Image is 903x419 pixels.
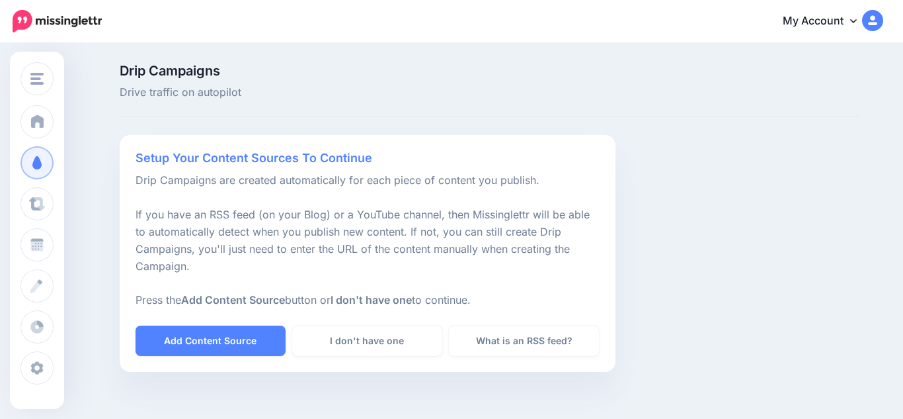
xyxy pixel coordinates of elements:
[449,326,599,356] a: What is an RSS feed?
[120,84,241,101] span: Drive traffic on autopilot
[13,10,102,32] img: Missinglettr
[136,151,600,165] h4: Setup Your Content Sources To Continue
[30,73,44,85] img: menu.png
[331,293,412,306] b: I don't have one
[292,326,442,356] a: I don't have one
[181,293,285,306] b: Add Content Source
[120,135,615,372] div: Drip Campaigns are created automatically for each piece of content you publish. If you have an RS...
[769,5,883,38] a: My Account
[120,64,241,77] span: Drip Campaigns
[136,326,286,356] a: Add Content Source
